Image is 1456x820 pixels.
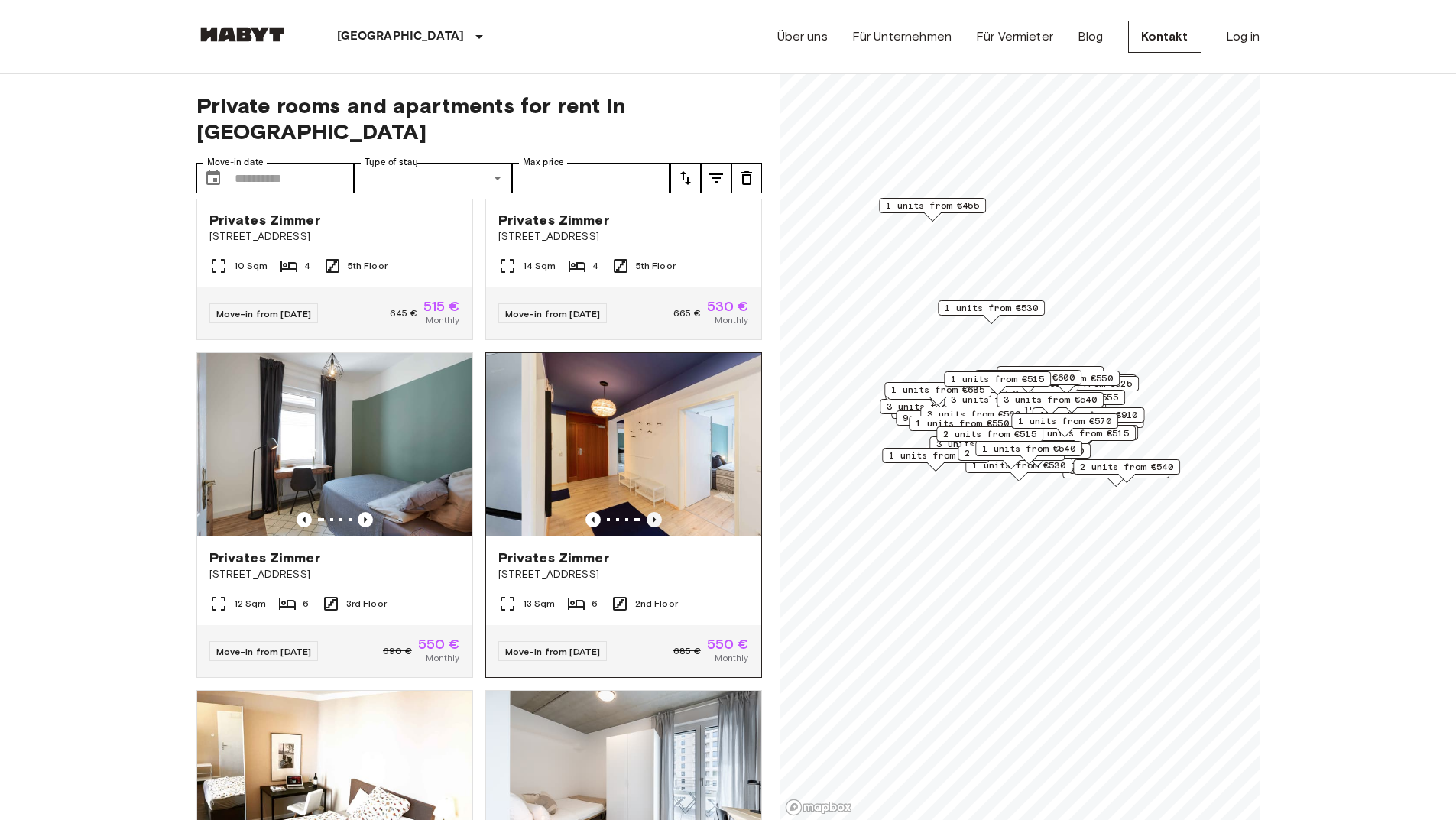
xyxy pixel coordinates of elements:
[303,597,309,611] span: 6
[1030,374,1137,398] div: Map marker
[1036,375,1130,389] span: 2 units from €550
[523,156,564,169] label: Max price
[731,163,762,193] button: tune
[982,442,1075,455] span: 1 units from €540
[965,458,1072,481] div: Map marker
[889,449,982,462] span: 1 units from €470
[707,300,749,313] span: 530 €
[1226,28,1260,46] a: Log in
[976,28,1053,46] a: Für Vermieter
[927,407,1020,421] span: 3 units from €560
[958,446,1065,469] div: Map marker
[348,259,388,273] span: 5th Floor
[777,28,828,46] a: Über uns
[426,651,459,665] span: Monthly
[234,597,267,611] span: 12 Sqm
[1013,371,1120,394] div: Map marker
[390,306,417,320] span: 645 €
[198,163,229,193] button: Choose date
[1128,21,1201,53] a: Kontakt
[1018,390,1125,413] div: Map marker
[1078,28,1104,46] a: Blog
[997,366,1104,390] div: Map marker
[426,313,459,327] span: Monthly
[209,211,320,229] span: Privates Zimmer
[365,156,418,169] label: Type of stay
[1004,367,1097,381] span: 2 units from €550
[585,512,601,527] button: Previous image
[358,512,373,527] button: Previous image
[209,549,320,567] span: Privates Zimmer
[498,549,609,567] span: Privates Zimmer
[984,443,1091,467] div: Map marker
[1032,376,1139,400] div: Map marker
[981,371,1075,384] span: 2 units from €600
[945,301,1038,315] span: 1 units from €530
[997,392,1104,416] div: Map marker
[592,259,598,273] span: 4
[346,597,387,611] span: 3rd Floor
[715,651,748,665] span: Monthly
[647,512,662,527] button: Previous image
[209,567,460,582] span: [STREET_ADDRESS]
[965,446,1058,460] span: 2 units from €550
[337,28,465,46] p: [GEOGRAPHIC_DATA]
[896,410,1003,434] div: Map marker
[1039,408,1137,422] span: 10 units from €910
[909,416,1016,439] div: Map marker
[197,353,472,536] img: Marketing picture of unit DE-04-039-001-01HF
[592,597,598,611] span: 6
[304,259,310,273] span: 4
[523,259,556,273] span: 14 Sqm
[852,28,952,46] a: Für Unternehmen
[991,444,1084,458] span: 1 units from €540
[207,156,264,169] label: Move-in date
[636,259,676,273] span: 5th Floor
[635,597,678,611] span: 2nd Floor
[209,229,460,245] span: [STREET_ADDRESS]
[1036,426,1129,440] span: 2 units from €515
[882,448,989,472] div: Map marker
[498,211,609,229] span: Privates Zimmer
[1011,413,1118,437] div: Map marker
[903,411,996,425] span: 9 units from €515
[673,644,701,658] span: 685 €
[975,441,1082,465] div: Map marker
[1039,377,1132,391] span: 3 units from €525
[1032,407,1144,431] div: Map marker
[234,259,268,273] span: 10 Sqm
[1025,391,1118,404] span: 2 units from €555
[1020,371,1113,385] span: 2 units from €550
[1029,426,1136,449] div: Map marker
[498,567,749,582] span: [STREET_ADDRESS]
[707,637,749,651] span: 550 €
[891,383,984,397] span: 1 units from €685
[951,372,1044,386] span: 1 units from €515
[670,163,701,193] button: tune
[216,308,312,319] span: Move-in from [DATE]
[785,799,852,816] a: Mapbox logo
[523,597,556,611] span: 13 Sqm
[383,644,412,658] span: 690 €
[1031,425,1138,449] div: Map marker
[196,92,762,144] span: Private rooms and apartments for rent in [GEOGRAPHIC_DATA]
[485,352,762,678] a: Previous imagePrevious imagePrivates Zimmer[STREET_ADDRESS]13 Sqm62nd FloorMove-in from [DATE]685...
[498,229,749,245] span: [STREET_ADDRESS]
[1030,425,1137,449] div: Map marker
[196,27,288,42] img: Habyt
[297,512,312,527] button: Previous image
[974,370,1081,394] div: Map marker
[884,382,991,406] div: Map marker
[701,163,731,193] button: tune
[196,352,473,678] a: Marketing picture of unit DE-04-039-001-01HFPrevious imagePrevious imagePrivates Zimmer[STREET_AD...
[920,407,1027,430] div: Map marker
[916,416,1009,430] span: 1 units from €550
[715,313,748,327] span: Monthly
[1073,459,1180,483] div: Map marker
[936,426,1043,450] div: Map marker
[1018,414,1111,428] span: 1 units from €570
[505,308,601,319] span: Move-in from [DATE]
[521,353,796,536] img: Marketing picture of unit DE-04-042-002-03HF
[943,427,1036,441] span: 2 units from €515
[879,198,986,222] div: Map marker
